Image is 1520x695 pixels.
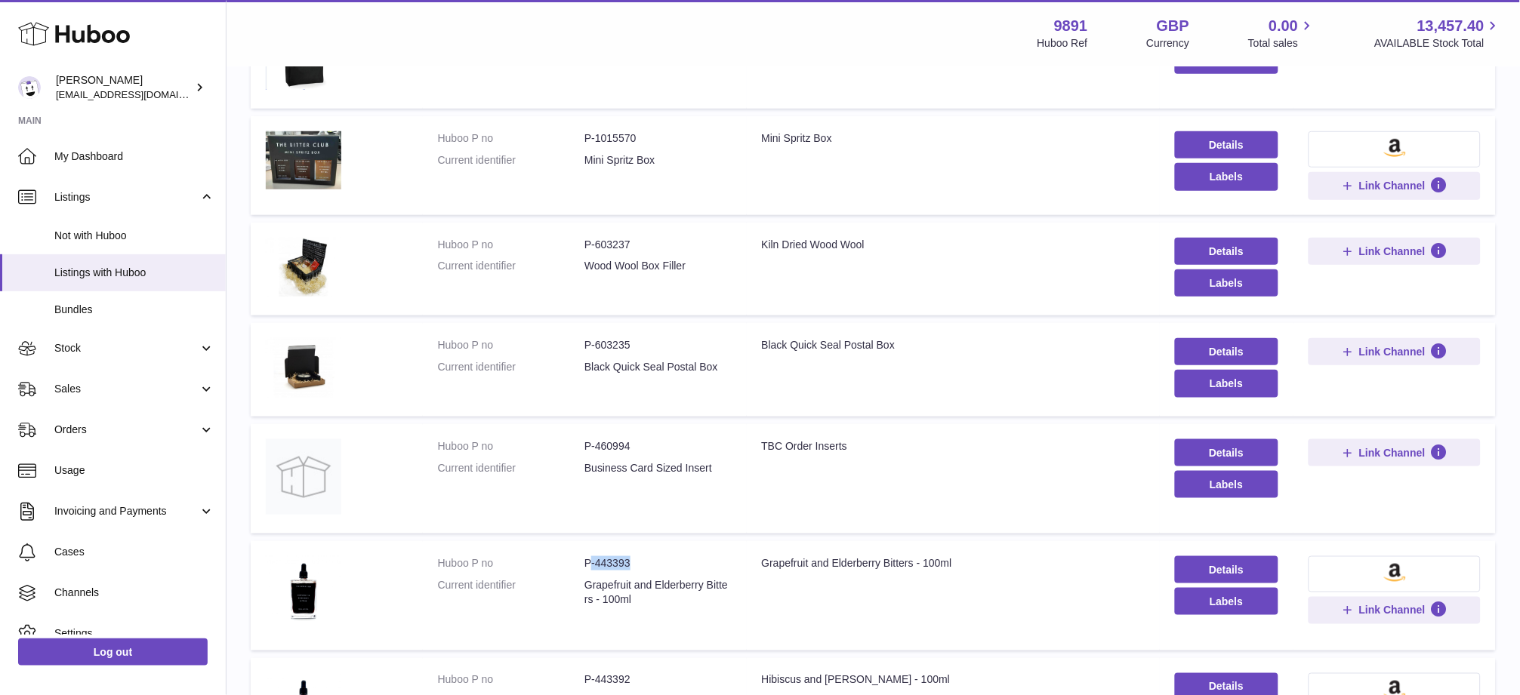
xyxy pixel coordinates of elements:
[1175,588,1278,615] button: Labels
[1417,16,1485,36] span: 13,457.40
[1374,36,1502,51] span: AVAILABLE Stock Total
[18,76,41,99] img: internalAdmin-9891@internal.huboo.com
[762,673,1145,687] div: Hibiscus and [PERSON_NAME] - 100ml
[438,578,584,607] dt: Current identifier
[1248,16,1315,51] a: 0.00 Total sales
[584,578,731,607] dd: Grapefruit and Elderberry Bitters - 100ml
[1374,16,1502,51] a: 13,457.40 AVAILABLE Stock Total
[1359,604,1426,617] span: Link Channel
[54,504,199,518] span: Invoicing and Payments
[54,303,214,317] span: Bundles
[438,439,584,454] dt: Huboo P no
[54,341,199,355] span: Stock
[266,439,341,515] img: TBC Order Inserts
[762,556,1145,570] div: Grapefruit and Elderberry Bitters - 100ml
[1248,36,1315,51] span: Total sales
[1384,564,1406,582] img: amazon-small.png
[56,73,192,102] div: [PERSON_NAME]
[438,461,584,475] dt: Current identifier
[584,673,731,687] dd: P-443392
[1309,597,1481,624] button: Link Channel
[54,266,214,280] span: Listings with Huboo
[1147,36,1190,51] div: Currency
[584,461,731,475] dd: Business Card Sized Insert
[54,423,199,437] span: Orders
[1175,439,1278,466] a: Details
[1175,471,1278,498] button: Labels
[266,556,341,632] img: Grapefruit and Elderberry Bitters - 100ml
[1359,446,1426,460] span: Link Channel
[1175,556,1278,583] a: Details
[438,673,584,687] dt: Huboo P no
[54,229,214,243] span: Not with Huboo
[54,626,214,641] span: Settings
[54,190,199,205] span: Listings
[54,382,199,396] span: Sales
[1309,439,1481,466] button: Link Channel
[54,149,214,164] span: My Dashboard
[1269,16,1299,36] span: 0.00
[762,439,1145,454] div: TBC Order Inserts
[56,88,222,100] span: [EMAIL_ADDRESS][DOMAIN_NAME]
[1037,36,1088,51] div: Huboo Ref
[54,463,214,478] span: Usage
[1157,16,1189,36] strong: GBP
[584,556,731,570] dd: P-443393
[438,556,584,570] dt: Huboo P no
[54,586,214,600] span: Channels
[18,638,208,666] a: Log out
[54,545,214,559] span: Cases
[584,439,731,454] dd: P-460994
[1054,16,1088,36] strong: 9891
